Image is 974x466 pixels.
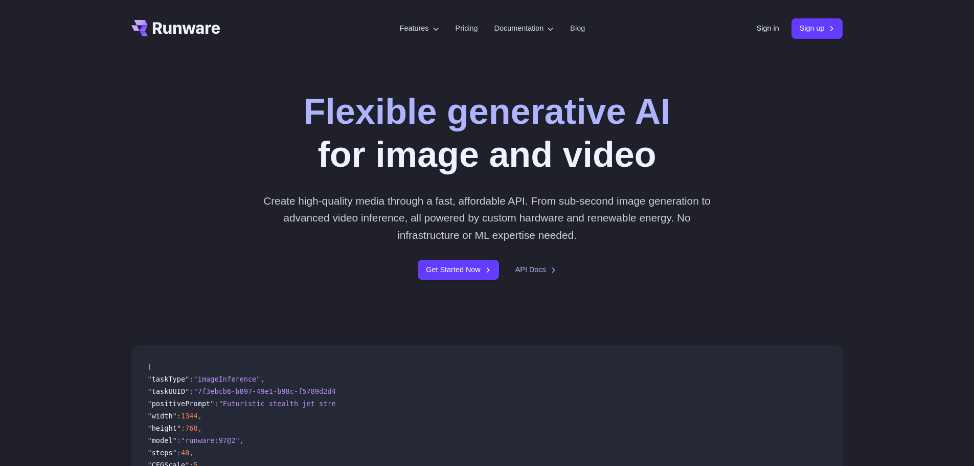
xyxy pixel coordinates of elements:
[219,400,600,408] span: "Futuristic stealth jet streaking through a neon-lit cityscape with glowing purple exhaust"
[189,449,193,457] span: ,
[214,400,218,408] span: :
[177,412,181,420] span: :
[148,449,177,457] span: "steps"
[148,363,152,371] span: {
[400,23,439,34] label: Features
[303,92,670,131] strong: Flexible generative AI
[181,436,240,445] span: "runware:97@2"
[198,412,202,420] span: ,
[198,424,202,432] span: ,
[260,375,264,383] span: ,
[148,400,215,408] span: "positivePrompt"
[148,412,177,420] span: "width"
[303,90,670,176] h1: for image and video
[189,387,193,395] span: :
[515,264,556,276] a: API Docs
[791,18,843,38] a: Sign up
[148,387,190,395] span: "taskUUID"
[148,436,177,445] span: "model"
[456,23,478,34] a: Pricing
[181,449,189,457] span: 40
[570,23,585,34] a: Blog
[177,436,181,445] span: :
[131,20,220,36] a: Go to /
[757,23,779,34] a: Sign in
[240,436,244,445] span: ,
[189,375,193,383] span: :
[177,449,181,457] span: :
[181,412,198,420] span: 1344
[494,23,554,34] label: Documentation
[148,424,181,432] span: "height"
[194,375,261,383] span: "imageInference"
[185,424,198,432] span: 768
[181,424,185,432] span: :
[194,387,353,395] span: "7f3ebcb6-b897-49e1-b98c-f5789d2d40d7"
[259,192,715,243] p: Create high-quality media through a fast, affordable API. From sub-second image generation to adv...
[418,260,499,280] a: Get Started Now
[148,375,190,383] span: "taskType"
